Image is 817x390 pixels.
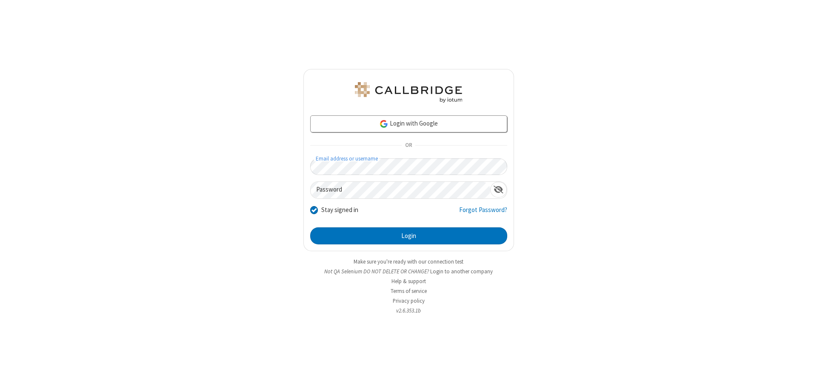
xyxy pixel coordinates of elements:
a: Login with Google [310,115,507,132]
label: Stay signed in [321,205,358,215]
a: Help & support [391,278,426,285]
div: Show password [490,182,507,198]
img: google-icon.png [379,119,389,129]
span: OR [402,140,415,152]
img: QA Selenium DO NOT DELETE OR CHANGE [353,82,464,103]
a: Make sure you're ready with our connection test [354,258,463,265]
a: Forgot Password? [459,205,507,221]
button: Login to another company [430,267,493,275]
li: v2.6.353.1b [303,307,514,315]
li: Not QA Selenium DO NOT DELETE OR CHANGE? [303,267,514,275]
input: Email address or username [310,158,507,175]
input: Password [311,182,490,198]
a: Privacy policy [393,297,425,304]
button: Login [310,227,507,244]
a: Terms of service [391,287,427,295]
